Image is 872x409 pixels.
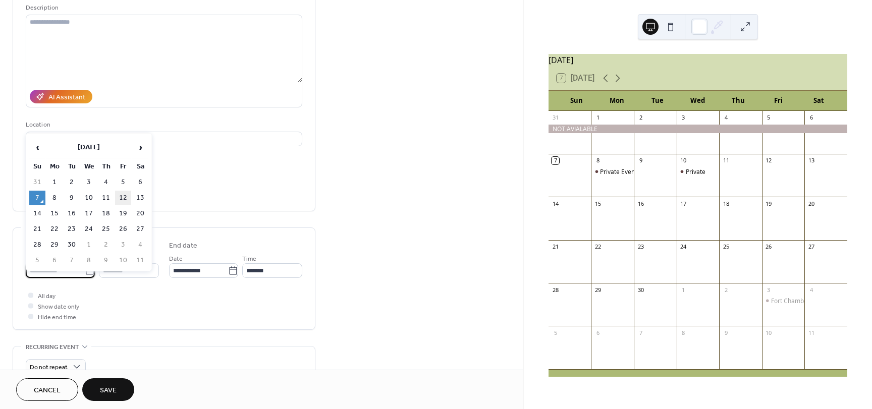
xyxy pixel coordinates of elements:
div: 25 [722,243,730,251]
td: 10 [81,191,97,205]
div: AI Assistant [48,92,85,103]
div: 29 [594,286,602,294]
div: 30 [637,286,644,294]
td: 27 [132,222,148,237]
th: Mo [46,159,63,174]
div: 1 [594,114,602,122]
div: 3 [765,286,773,294]
td: 25 [98,222,114,237]
div: 19 [765,200,773,207]
th: [DATE] [46,137,131,158]
td: 24 [81,222,97,237]
span: ‹ [30,137,45,157]
div: 20 [807,200,815,207]
td: 2 [64,175,80,190]
button: Save [82,378,134,401]
div: 14 [552,200,559,207]
div: 16 [637,200,644,207]
div: 8 [680,329,687,336]
div: 2 [722,286,730,294]
td: 4 [98,175,114,190]
th: We [81,159,97,174]
td: 22 [46,222,63,237]
td: 2 [98,238,114,252]
span: Save [100,385,117,396]
td: 18 [98,206,114,221]
div: 4 [722,114,730,122]
td: 3 [115,238,131,252]
div: 10 [680,157,687,164]
div: Tue [637,91,678,111]
th: Th [98,159,114,174]
button: AI Assistant [30,90,92,103]
td: 1 [81,238,97,252]
td: 10 [115,253,131,268]
div: 11 [807,329,815,336]
td: 11 [98,191,114,205]
div: 27 [807,243,815,251]
td: 5 [115,175,131,190]
span: Date [169,254,183,264]
td: 8 [46,191,63,205]
div: 4 [807,286,815,294]
td: 1 [46,175,63,190]
div: Private Event [600,167,637,176]
div: Sat [799,91,839,111]
div: 3 [680,114,687,122]
th: Su [29,159,45,174]
th: Sa [132,159,148,174]
td: 7 [64,253,80,268]
div: Fort Chamber of Commerce [762,297,805,305]
div: 7 [637,329,644,336]
td: 16 [64,206,80,221]
button: Cancel [16,378,78,401]
td: 5 [29,253,45,268]
div: 6 [807,114,815,122]
div: Private [677,167,720,176]
div: Sun [557,91,597,111]
td: 29 [46,238,63,252]
div: Fort Chamber of Commerce [771,297,850,305]
div: 9 [637,157,644,164]
div: End date [169,241,197,251]
td: 31 [29,175,45,190]
div: 17 [680,200,687,207]
div: 2 [637,114,644,122]
td: 28 [29,238,45,252]
td: 8 [81,253,97,268]
td: 26 [115,222,131,237]
div: 26 [765,243,773,251]
span: All day [38,291,56,302]
div: 6 [594,329,602,336]
div: 24 [680,243,687,251]
td: 19 [115,206,131,221]
td: 20 [132,206,148,221]
span: Recurring event [26,342,79,353]
div: 10 [765,329,773,336]
div: 18 [722,200,730,207]
div: 5 [765,114,773,122]
div: Description [26,3,300,13]
div: Wed [678,91,718,111]
td: 12 [115,191,131,205]
div: Private [686,167,705,176]
div: 1 [680,286,687,294]
div: Thu [718,91,758,111]
div: Fri [758,91,799,111]
span: › [133,137,148,157]
td: 30 [64,238,80,252]
div: 22 [594,243,602,251]
td: 17 [81,206,97,221]
td: 13 [132,191,148,205]
div: 9 [722,329,730,336]
div: 15 [594,200,602,207]
div: NOT AVIALABLE [549,125,847,133]
div: 13 [807,157,815,164]
td: 14 [29,206,45,221]
div: 5 [552,329,559,336]
th: Tu [64,159,80,174]
td: 6 [46,253,63,268]
div: 31 [552,114,559,122]
div: Mon [597,91,637,111]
